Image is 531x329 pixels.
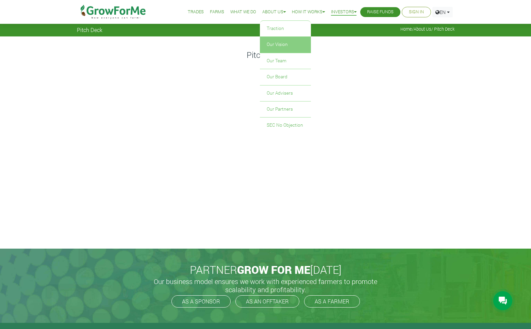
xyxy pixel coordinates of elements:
a: Raise Funds [367,9,394,16]
h5: Our business model ensures we work with experienced farmers to promote scalability and profitabil... [147,277,385,294]
a: Home [400,26,412,32]
a: Our Advisers [260,85,311,101]
span: / / Pitch Deck [400,27,454,32]
a: Our Board [260,69,311,85]
a: Our Partners [260,101,311,117]
a: What We Do [230,9,256,16]
a: Investors [331,9,356,16]
a: Our Vision [260,37,311,52]
a: AS A SPONSOR [171,295,231,308]
h2: PARTNER [DATE] [80,263,452,276]
a: About Us [262,9,286,16]
a: Our Team [260,53,311,69]
a: EN [432,7,453,17]
a: Trades [188,9,204,16]
a: Traction [260,21,311,36]
a: About Us [414,26,431,32]
a: Sign In [409,9,424,16]
span: GROW FOR ME [237,262,310,277]
a: AS AN OFFTAKER [235,295,299,308]
a: SEC No Objection [260,117,311,133]
a: AS A FARMER [304,295,360,308]
a: Farms [210,9,224,16]
a: How it Works [292,9,325,16]
span: Pitch Deck [77,27,102,33]
h4: Pitch Deck [77,50,454,60]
